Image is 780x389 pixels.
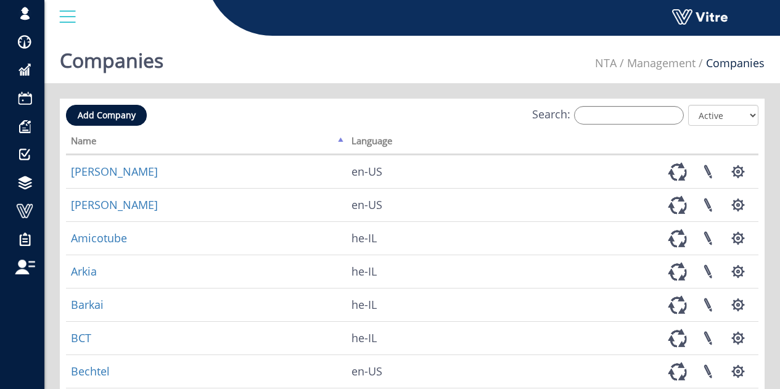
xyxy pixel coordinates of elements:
[347,221,486,255] td: he-IL
[71,297,104,312] a: Barkai
[66,105,147,126] a: Add Company
[60,31,163,83] h1: Companies
[347,131,486,155] th: Language
[595,55,617,70] a: NTA
[347,288,486,321] td: he-IL
[71,197,158,212] a: [PERSON_NAME]
[347,155,486,188] td: en-US
[78,109,136,121] span: Add Company
[71,330,91,345] a: BCT
[347,354,486,388] td: en-US
[617,55,696,72] li: Management
[532,106,684,125] label: Search:
[347,188,486,221] td: en-US
[66,131,347,155] th: Name: activate to sort column descending
[71,264,97,279] a: Arkia
[71,164,158,179] a: [PERSON_NAME]
[71,231,127,245] a: Amicotube
[696,55,765,72] li: Companies
[347,255,486,288] td: he-IL
[71,364,110,379] a: Bechtel
[347,321,486,354] td: he-IL
[574,106,684,125] input: Search:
